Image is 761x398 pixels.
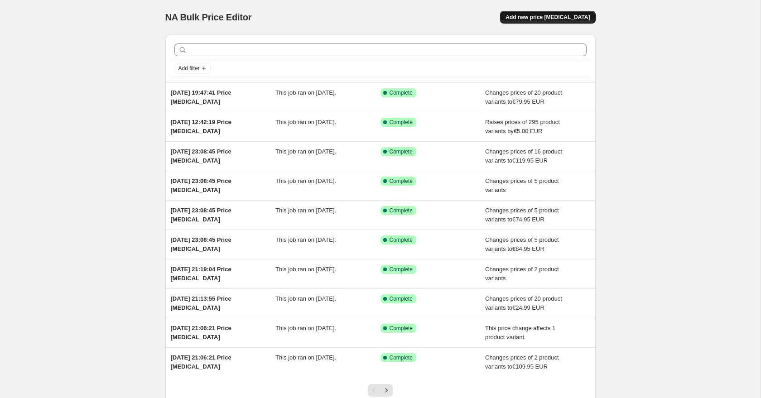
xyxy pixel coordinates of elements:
[390,236,413,244] span: Complete
[171,148,231,164] span: [DATE] 23:08:45 Price [MEDICAL_DATA]
[171,89,231,105] span: [DATE] 19:47:41 Price [MEDICAL_DATA]
[390,207,413,214] span: Complete
[390,119,413,126] span: Complete
[171,295,231,311] span: [DATE] 21:13:55 Price [MEDICAL_DATA]
[275,148,336,155] span: This job ran on [DATE].
[390,325,413,332] span: Complete
[485,148,562,164] span: Changes prices of 16 product variants to
[512,98,544,105] span: €79.95 EUR
[171,354,231,370] span: [DATE] 21:06:21 Price [MEDICAL_DATA]
[171,207,231,223] span: [DATE] 23:08:45 Price [MEDICAL_DATA]
[275,295,336,302] span: This job ran on [DATE].
[380,384,393,397] button: Next
[485,295,562,311] span: Changes prices of 20 product variants to
[178,65,200,72] span: Add filter
[485,119,560,134] span: Raises prices of 295 product variants by
[390,148,413,155] span: Complete
[171,177,231,193] span: [DATE] 23:08:45 Price [MEDICAL_DATA]
[390,177,413,185] span: Complete
[275,89,336,96] span: This job ran on [DATE].
[275,266,336,273] span: This job ran on [DATE].
[275,207,336,214] span: This job ran on [DATE].
[512,157,548,164] span: €119.95 EUR
[171,119,231,134] span: [DATE] 12:42:19 Price [MEDICAL_DATA]
[390,354,413,361] span: Complete
[171,266,231,282] span: [DATE] 21:19:04 Price [MEDICAL_DATA]
[171,236,231,252] span: [DATE] 23:08:45 Price [MEDICAL_DATA]
[485,207,559,223] span: Changes prices of 5 product variants to
[275,177,336,184] span: This job ran on [DATE].
[171,325,231,340] span: [DATE] 21:06:21 Price [MEDICAL_DATA]
[275,236,336,243] span: This job ran on [DATE].
[390,295,413,302] span: Complete
[512,363,548,370] span: €109.95 EUR
[165,12,252,22] span: NA Bulk Price Editor
[368,384,393,397] nav: Pagination
[512,216,544,223] span: €74.95 EUR
[485,266,559,282] span: Changes prices of 2 product variants
[512,245,544,252] span: €84.95 EUR
[485,236,559,252] span: Changes prices of 5 product variants to
[174,63,211,74] button: Add filter
[485,354,559,370] span: Changes prices of 2 product variants to
[275,119,336,125] span: This job ran on [DATE].
[500,11,595,24] button: Add new price [MEDICAL_DATA]
[390,89,413,96] span: Complete
[275,325,336,331] span: This job ran on [DATE].
[390,266,413,273] span: Complete
[485,89,562,105] span: Changes prices of 20 product variants to
[514,128,543,134] span: €5.00 EUR
[506,14,590,21] span: Add new price [MEDICAL_DATA]
[512,304,544,311] span: €24.99 EUR
[275,354,336,361] span: This job ran on [DATE].
[485,325,555,340] span: This price change affects 1 product variant.
[485,177,559,193] span: Changes prices of 5 product variants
